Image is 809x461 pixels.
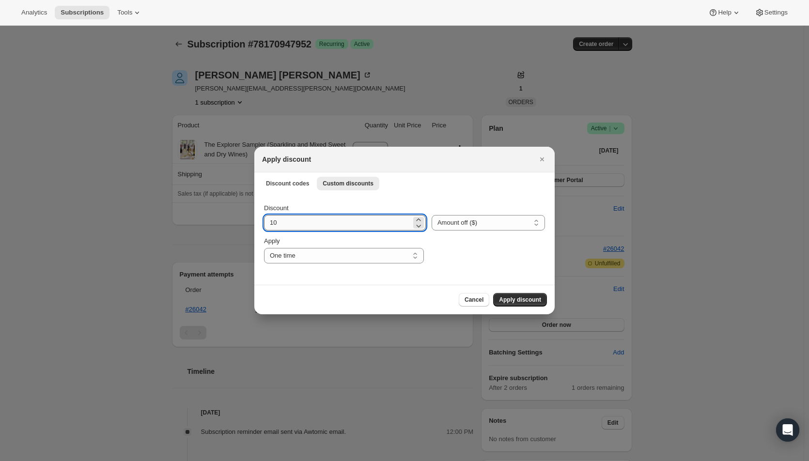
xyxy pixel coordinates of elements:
button: Cancel [459,293,489,307]
span: Subscriptions [61,9,104,16]
button: Settings [749,6,793,19]
span: Custom discounts [323,180,373,187]
button: Close [535,153,549,166]
span: Apply [264,237,280,245]
button: Apply discount [493,293,547,307]
span: Analytics [21,9,47,16]
span: Discount [264,204,289,212]
button: Help [702,6,747,19]
span: Cancel [465,296,483,304]
button: Subscriptions [55,6,109,19]
span: Settings [764,9,788,16]
div: Open Intercom Messenger [776,418,799,442]
button: Custom discounts [317,177,379,190]
button: Discount codes [260,177,315,190]
span: Apply discount [499,296,541,304]
button: Tools [111,6,148,19]
button: Analytics [16,6,53,19]
span: Tools [117,9,132,16]
h2: Apply discount [262,154,311,164]
div: Custom discounts [254,194,555,285]
span: Help [718,9,731,16]
span: Discount codes [266,180,309,187]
